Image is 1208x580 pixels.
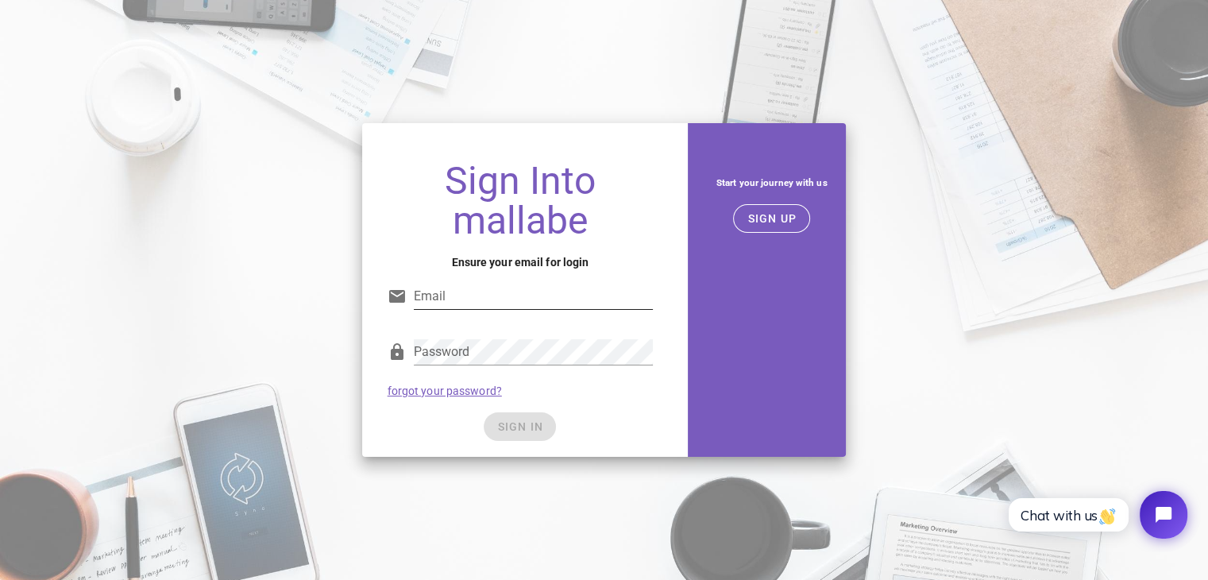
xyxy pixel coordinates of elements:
[991,478,1201,552] iframe: Tidio Chat
[747,212,797,225] span: SIGN UP
[733,204,810,233] button: SIGN UP
[388,253,654,271] h4: Ensure your email for login
[388,161,654,241] h1: Sign Into mallabe
[388,385,502,397] a: forgot your password?
[710,174,833,191] h5: Start your journey with us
